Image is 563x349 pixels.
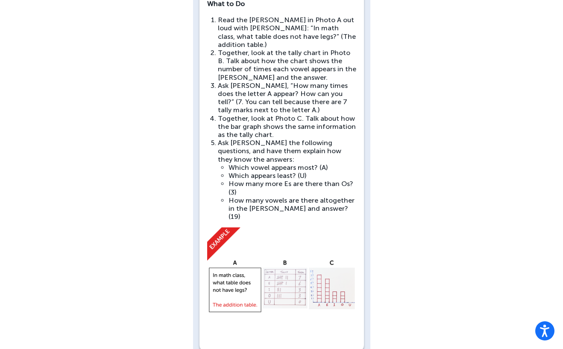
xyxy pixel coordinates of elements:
li: How many vowels are there altogether in the [PERSON_NAME] and answer? (19) [229,196,356,221]
li: Which vowel appears most? (A) [229,163,356,172]
li: Together, look at the tally chart in Photo B. Talk about how the chart shows the number of times ... [218,49,356,81]
li: Together, look at Photo C. Talk about how the bar graph shows the same information as the tally c... [218,114,356,139]
li: Read the [PERSON_NAME] in Photo A out loud with [PERSON_NAME]: “In math class, what table does no... [218,16,356,49]
li: Ask [PERSON_NAME] the following questions, and have them explain how they know the answers: [218,139,356,221]
img: Final_Monday_English.png [207,227,356,344]
li: Which appears least? (U) [229,172,356,180]
li: How many more Es are there than Os? (3) [229,180,356,196]
li: Ask [PERSON_NAME], “How many times does the letter A appear? How can you tell?” (7. You can tell ... [218,81,356,114]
